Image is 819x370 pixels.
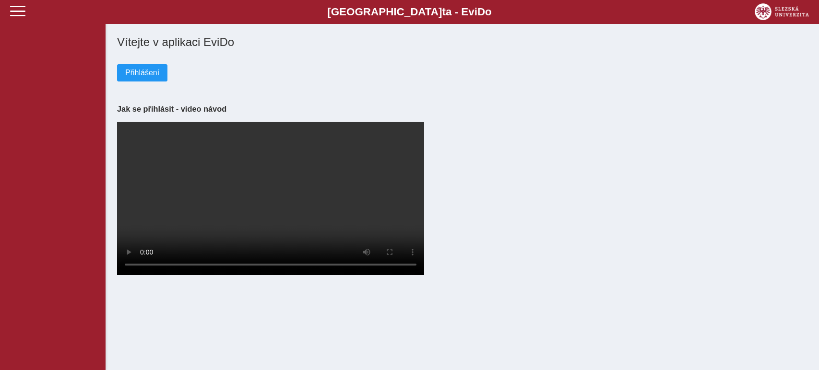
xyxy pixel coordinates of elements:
video: Your browser does not support the video tag. [117,122,424,275]
h3: Jak se přihlásit - video návod [117,104,807,114]
span: t [442,6,445,18]
b: [GEOGRAPHIC_DATA] a - Evi [29,6,790,18]
span: D [477,6,485,18]
span: o [485,6,492,18]
span: Přihlášení [125,69,159,77]
img: logo_web_su.png [755,3,809,20]
button: Přihlášení [117,64,167,81]
h1: Vítejte v aplikaci EviDo [117,35,807,49]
